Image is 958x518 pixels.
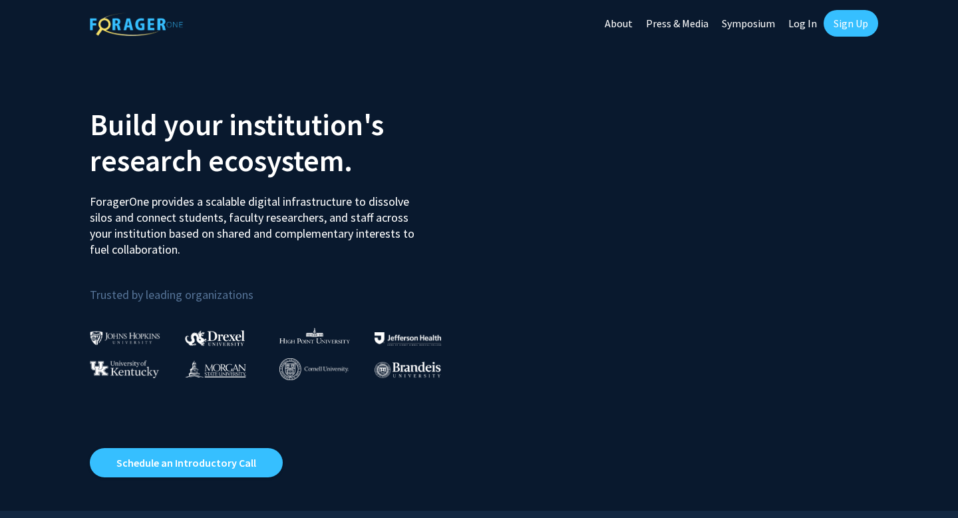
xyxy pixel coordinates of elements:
[90,107,469,178] h2: Build your institution's research ecosystem.
[90,184,424,258] p: ForagerOne provides a scalable digital infrastructure to dissolve silos and connect students, fac...
[90,13,183,36] img: ForagerOne Logo
[90,331,160,345] img: Johns Hopkins University
[279,328,350,344] img: High Point University
[185,330,245,346] img: Drexel University
[279,358,349,380] img: Cornell University
[375,332,441,345] img: Thomas Jefferson University
[824,10,878,37] a: Sign Up
[90,360,159,378] img: University of Kentucky
[90,268,469,305] p: Trusted by leading organizations
[90,448,283,477] a: Opens in a new tab
[185,360,246,378] img: Morgan State University
[375,362,441,378] img: Brandeis University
